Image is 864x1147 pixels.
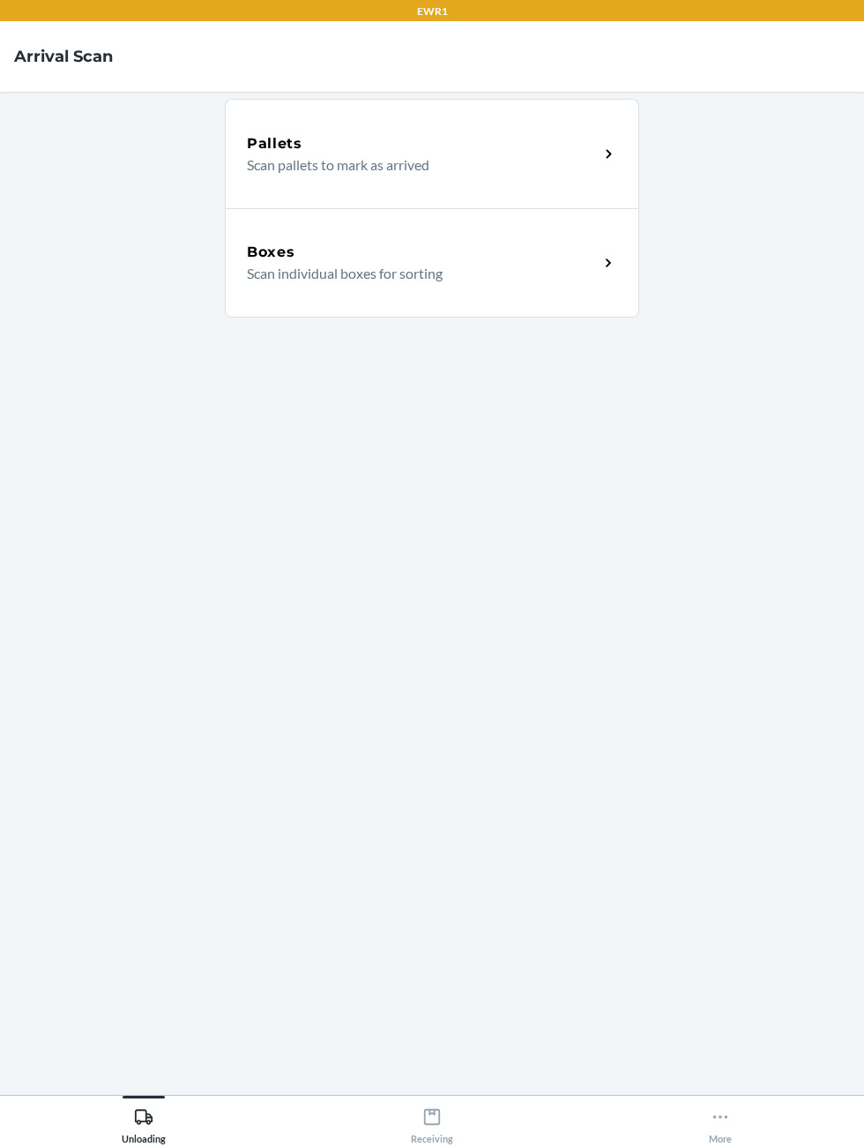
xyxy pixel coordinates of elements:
[411,1100,453,1144] div: Receiving
[225,208,639,318] a: BoxesScan individual boxes for sorting
[288,1096,577,1144] button: Receiving
[247,242,295,263] h5: Boxes
[709,1100,732,1144] div: More
[247,263,585,284] p: Scan individual boxes for sorting
[247,133,302,154] h5: Pallets
[247,154,585,176] p: Scan pallets to mark as arrived
[14,45,113,68] h4: Arrival Scan
[225,99,639,208] a: PalletsScan pallets to mark as arrived
[576,1096,864,1144] button: More
[122,1100,166,1144] div: Unloading
[417,4,448,19] p: EWR1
